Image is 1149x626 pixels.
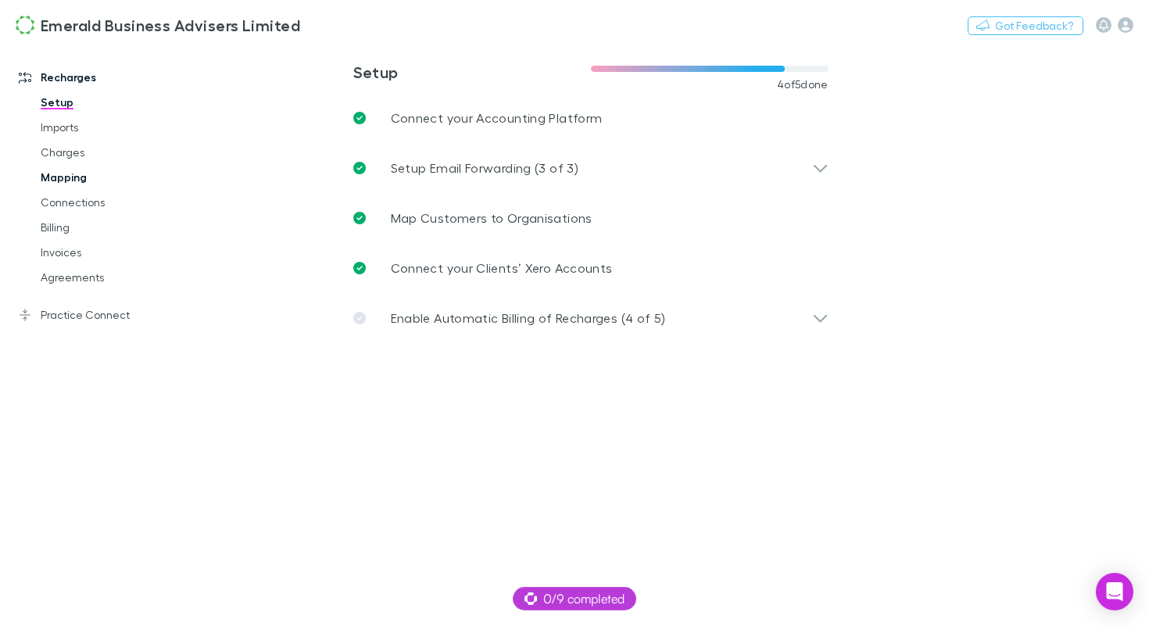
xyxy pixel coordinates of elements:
[41,16,300,34] h3: Emerald Business Advisers Limited
[341,293,841,343] div: Enable Automatic Billing of Recharges (4 of 5)
[341,143,841,193] div: Setup Email Forwarding (3 of 3)
[3,65,191,90] a: Recharges
[353,63,591,81] h3: Setup
[25,165,191,190] a: Mapping
[1096,573,1133,610] div: Open Intercom Messenger
[25,240,191,265] a: Invoices
[16,16,34,34] img: Emerald Business Advisers Limited's Logo
[391,309,666,327] p: Enable Automatic Billing of Recharges (4 of 5)
[391,259,613,277] p: Connect your Clients’ Xero Accounts
[391,159,578,177] p: Setup Email Forwarding (3 of 3)
[25,115,191,140] a: Imports
[25,90,191,115] a: Setup
[341,93,841,143] a: Connect your Accounting Platform
[777,78,829,91] span: 4 of 5 done
[968,16,1083,35] button: Got Feedback?
[391,209,592,227] p: Map Customers to Organisations
[6,6,310,44] a: Emerald Business Advisers Limited
[391,109,603,127] p: Connect your Accounting Platform
[341,193,841,243] a: Map Customers to Organisations
[25,215,191,240] a: Billing
[341,243,841,293] a: Connect your Clients’ Xero Accounts
[25,265,191,290] a: Agreements
[25,140,191,165] a: Charges
[3,302,191,327] a: Practice Connect
[25,190,191,215] a: Connections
